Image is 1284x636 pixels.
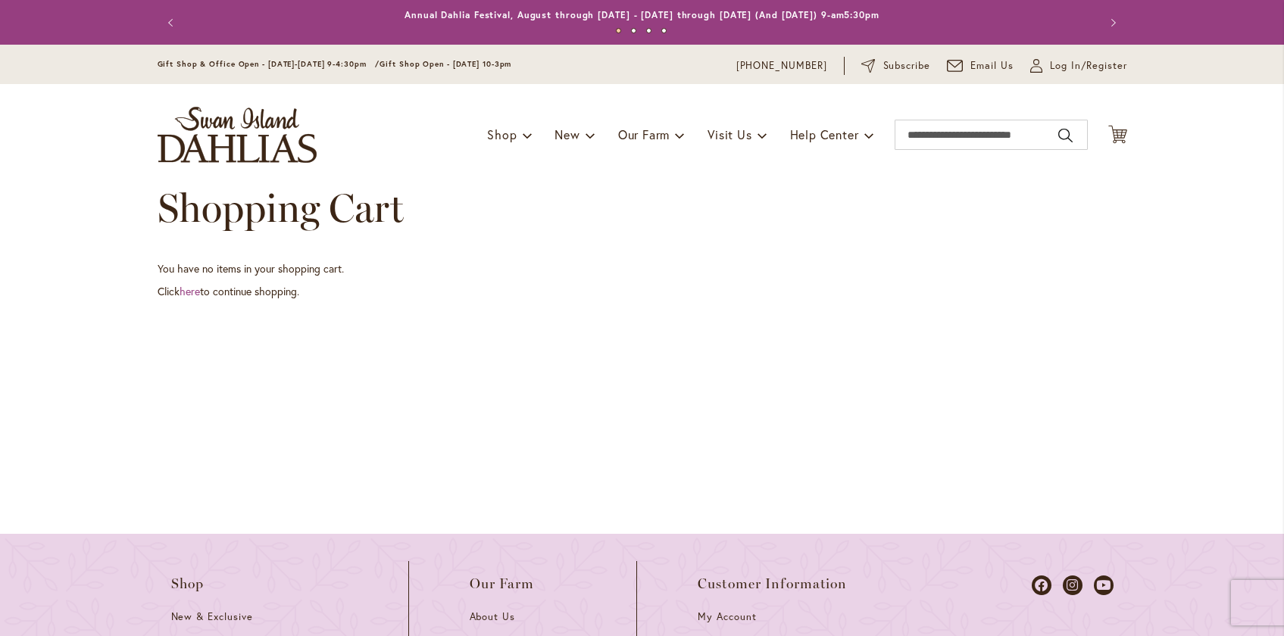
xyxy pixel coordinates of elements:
span: Shop [171,576,205,591]
span: New [555,126,580,142]
span: Our Farm [618,126,670,142]
a: Dahlias on Youtube [1094,575,1114,595]
a: Log In/Register [1030,58,1127,73]
button: 4 of 4 [661,28,667,33]
span: Gift Shop & Office Open - [DATE]-[DATE] 9-4:30pm / [158,59,380,69]
span: Visit Us [708,126,751,142]
a: store logo [158,107,317,163]
span: Log In/Register [1050,58,1127,73]
a: [PHONE_NUMBER] [736,58,828,73]
span: Help Center [790,126,859,142]
span: Email Us [970,58,1014,73]
span: Shop [487,126,517,142]
a: Dahlias on Facebook [1032,575,1051,595]
p: You have no items in your shopping cart. [158,261,1127,276]
span: Our Farm [470,576,535,591]
a: Email Us [947,58,1014,73]
span: Shopping Cart [158,184,404,232]
a: Subscribe [861,58,930,73]
span: My Account [698,610,757,623]
button: Next [1097,8,1127,38]
span: Customer Information [698,576,848,591]
button: Previous [158,8,188,38]
span: About Us [470,610,516,623]
span: New & Exclusive [171,610,254,623]
p: Click to continue shopping. [158,284,1127,299]
span: Subscribe [883,58,931,73]
a: Dahlias on Instagram [1063,575,1082,595]
span: Gift Shop Open - [DATE] 10-3pm [380,59,511,69]
a: here [180,284,200,298]
button: 1 of 4 [616,28,621,33]
a: Annual Dahlia Festival, August through [DATE] - [DATE] through [DATE] (And [DATE]) 9-am5:30pm [405,9,879,20]
button: 3 of 4 [646,28,651,33]
button: 2 of 4 [631,28,636,33]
